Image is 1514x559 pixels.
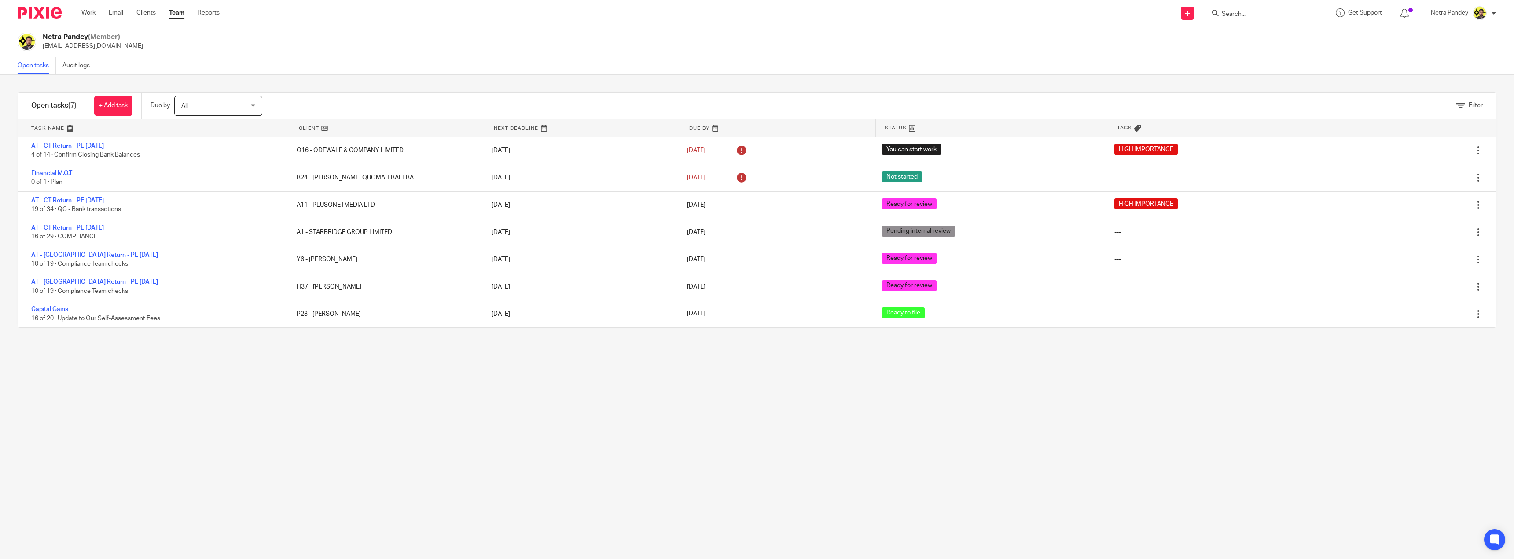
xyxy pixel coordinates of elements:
[181,103,188,109] span: All
[885,124,907,132] span: Status
[687,202,706,208] span: [DATE]
[882,198,937,209] span: Ready for review
[483,278,678,296] div: [DATE]
[1117,124,1132,132] span: Tags
[1114,310,1121,318] div: ---
[31,288,128,294] span: 10 of 19 · Compliance Team checks
[31,101,77,110] h1: Open tasks
[18,57,56,74] a: Open tasks
[1431,8,1468,17] p: Netra Pandey
[483,169,678,186] div: [DATE]
[1221,11,1300,18] input: Search
[31,143,104,149] a: AT - CT Return - PE [DATE]
[687,284,706,290] span: [DATE]
[31,261,128,267] span: 10 of 19 · Compliance Team checks
[1473,6,1487,20] img: Netra-New-Starbridge-Yellow.jpg
[483,196,678,214] div: [DATE]
[288,305,483,323] div: P23 - [PERSON_NAME]
[31,279,158,285] a: AT - [GEOGRAPHIC_DATA] Return - PE [DATE]
[288,196,483,214] div: A11 - PLUSONETMEDIA LTD
[483,251,678,268] div: [DATE]
[198,8,220,17] a: Reports
[687,256,706,263] span: [DATE]
[1114,173,1121,182] div: ---
[1469,102,1483,109] span: Filter
[483,305,678,323] div: [DATE]
[1114,228,1121,237] div: ---
[882,144,941,155] span: You can start work
[882,280,937,291] span: Ready for review
[288,223,483,241] div: A1 - STARBRIDGE GROUP LIMITED
[288,142,483,159] div: O16 - ODEWALE & COMPANY LIMITED
[882,226,955,237] span: Pending internal review
[136,8,156,17] a: Clients
[1348,10,1382,16] span: Get Support
[288,169,483,186] div: B24 - [PERSON_NAME] QUOMAH BALEBA
[31,179,62,185] span: 0 of 1 · Plan
[31,252,158,258] a: AT - [GEOGRAPHIC_DATA] Return - PE [DATE]
[687,147,706,153] span: [DATE]
[288,251,483,268] div: Y6 - [PERSON_NAME]
[31,306,68,312] a: Capital Gains
[687,175,706,181] span: [DATE]
[94,96,132,116] a: + Add task
[43,42,143,51] p: [EMAIL_ADDRESS][DOMAIN_NAME]
[18,7,62,19] img: Pixie
[882,253,937,264] span: Ready for review
[882,171,922,182] span: Not started
[1114,144,1178,155] span: HIGH IMPORTANCE
[88,33,120,40] span: (Member)
[1114,255,1121,264] div: ---
[483,223,678,241] div: [DATE]
[18,33,36,51] img: Netra-New-Starbridge-Yellow.jpg
[483,142,678,159] div: [DATE]
[1114,282,1121,291] div: ---
[109,8,123,17] a: Email
[687,229,706,235] span: [DATE]
[31,197,104,204] a: AT - CT Return - PE [DATE]
[169,8,184,17] a: Team
[288,278,483,296] div: H37 - [PERSON_NAME]
[31,206,121,212] span: 19 of 34 · QC - Bank transactions
[81,8,96,17] a: Work
[31,170,72,176] a: Financial M.O.T
[31,234,97,240] span: 16 of 29 · COMPLIANCE
[687,311,706,317] span: [DATE]
[31,225,104,231] a: AT - CT Return - PE [DATE]
[1114,198,1178,209] span: HIGH IMPORTANCE
[43,33,143,42] h2: Netra Pandey
[882,307,925,318] span: Ready to file
[151,101,170,110] p: Due by
[31,315,160,322] span: 16 of 20 · Update to Our Self-Assessment Fees
[31,152,140,158] span: 4 of 14 · Confirm Closing Bank Balances
[68,102,77,109] span: (7)
[62,57,96,74] a: Audit logs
